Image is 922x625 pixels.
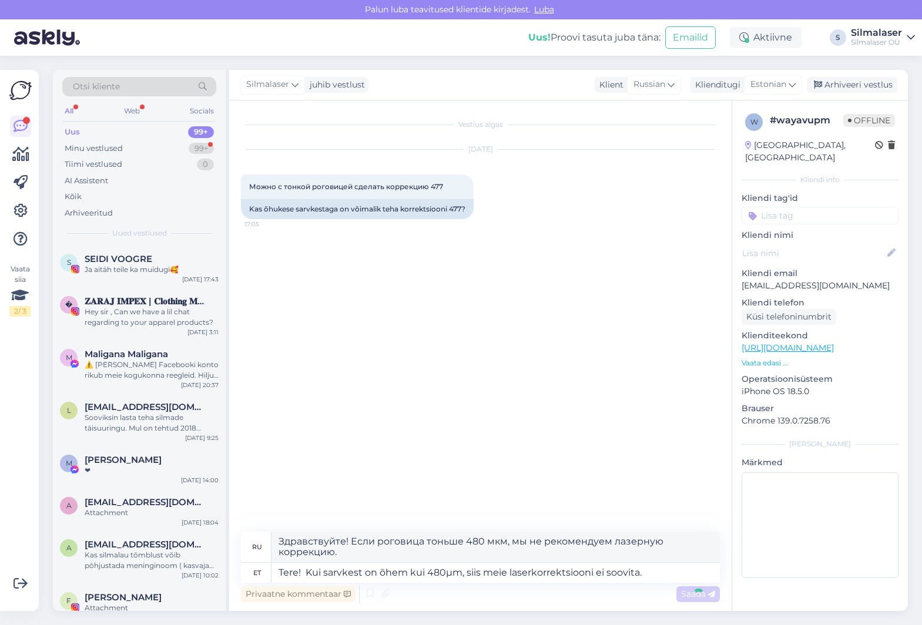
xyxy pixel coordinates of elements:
div: ⚠️ [PERSON_NAME] Facebooki konto rikub meie kogukonna reegleid. Hiljuti on meie süsteem saanud ka... [85,359,219,381]
div: All [62,103,76,119]
span: Uued vestlused [112,228,167,238]
p: Kliendi nimi [742,229,898,241]
span: S [67,258,71,267]
div: Attachment [85,603,219,613]
span: Otsi kliente [73,80,120,93]
span: Silmalaser [246,78,289,91]
p: iPhone OS 18.5.0 [742,385,898,398]
div: ❤ [85,465,219,476]
div: AI Assistent [65,175,108,187]
span: SEIDI VOOGRE [85,254,152,264]
div: Vestlus algas [241,119,720,130]
input: Lisa tag [742,207,898,224]
span: Russian [633,78,665,91]
span: Offline [843,114,895,127]
span: w [750,117,758,126]
div: Ja aitäh teile ka muidugi🥰 [85,264,219,275]
p: Kliendi email [742,267,898,280]
a: [URL][DOMAIN_NAME] [742,342,834,353]
div: [DATE] 17:43 [182,275,219,284]
button: Emailid [665,26,716,49]
span: 𝐙𝐀𝐑𝐀𝐉 𝐈𝐌𝐏𝐄𝐗 | 𝐂𝐥𝐨𝐭𝐡𝐢𝐧𝐠 𝐌𝐚𝐧𝐮𝐟𝐚𝐜𝐭𝐮𝐫𝐞.. [85,296,207,307]
p: Kliendi tag'id [742,192,898,204]
p: Chrome 139.0.7258.76 [742,415,898,427]
div: Kas õhukese sarvkestaga on võimalik teha korrektsiooni 477? [241,199,474,219]
span: 17:05 [244,220,289,229]
p: Vaata edasi ... [742,358,898,368]
span: � [65,300,72,309]
div: Kõik [65,191,82,203]
div: Hey sir , Can we have a lil chat regarding to your apparel products? [85,307,219,328]
span: Margot Mõisavald [85,455,162,465]
div: S [830,29,846,46]
div: [DATE] 20:37 [181,381,219,389]
div: Tiimi vestlused [65,159,122,170]
span: a [66,543,72,552]
span: M [66,353,72,362]
div: # wayavupm [770,113,843,127]
span: l [67,406,71,415]
p: Märkmed [742,456,898,469]
div: Uus [65,126,80,138]
span: F [66,596,71,605]
span: Maligana Maligana [85,349,168,359]
div: [DATE] 9:25 [185,434,219,442]
div: [DATE] 18:04 [182,518,219,527]
img: Askly Logo [9,79,32,102]
p: Klienditeekond [742,330,898,342]
a: SilmalaserSilmalaser OÜ [851,28,915,47]
input: Lisa nimi [742,247,885,260]
div: Minu vestlused [65,143,123,154]
span: Estonian [750,78,786,91]
div: Küsi telefoninumbrit [742,309,836,325]
div: [DATE] [241,144,720,154]
div: [GEOGRAPHIC_DATA], [GEOGRAPHIC_DATA] [745,139,875,164]
div: Klient [595,79,623,91]
span: lindakolk47@hotmail.com [85,402,207,412]
div: Aktiivne [730,27,802,48]
div: Silmalaser [851,28,902,38]
div: Vaata siia [9,264,31,317]
span: amjokelafin@gmail.com [85,497,207,508]
div: Kliendi info [742,174,898,185]
span: Можно с тонкой роговицей сделать коррекцию 477 [249,182,443,191]
div: 99+ [189,143,214,154]
div: Attachment [85,508,219,518]
span: Luba [531,4,558,15]
div: 99+ [188,126,214,138]
div: 0 [197,159,214,170]
div: Sooviksin lasta teha silmade täisuuringu. Mul on tehtud 2018 mõlemale silmale kaeoperatsioon Silm... [85,412,219,434]
span: M [66,459,72,468]
span: arterin@gmail.com [85,539,207,550]
div: Arhiveeri vestlus [807,77,897,93]
p: [EMAIL_ADDRESS][DOMAIN_NAME] [742,280,898,292]
div: Arhiveeritud [65,207,113,219]
div: [DATE] 14:00 [181,476,219,485]
span: a [66,501,72,510]
div: Socials [187,103,216,119]
div: Klienditugi [690,79,740,91]
b: Uus! [528,32,551,43]
p: Kliendi telefon [742,297,898,309]
div: [DATE] 3:11 [187,328,219,337]
p: Operatsioonisüsteem [742,373,898,385]
div: [PERSON_NAME] [742,439,898,449]
div: [DATE] 10:02 [182,571,219,580]
p: Brauser [742,402,898,415]
div: Kas silmalau tõmblust võib põhjustada meninginoom ( kasvaja silmanarvi piirkonnas)? [85,550,219,571]
div: juhib vestlust [305,79,365,91]
div: Web [122,103,142,119]
div: Proovi tasuta juba täna: [528,31,661,45]
div: Silmalaser OÜ [851,38,902,47]
span: Frida Brit Noor [85,592,162,603]
div: 2 / 3 [9,306,31,317]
